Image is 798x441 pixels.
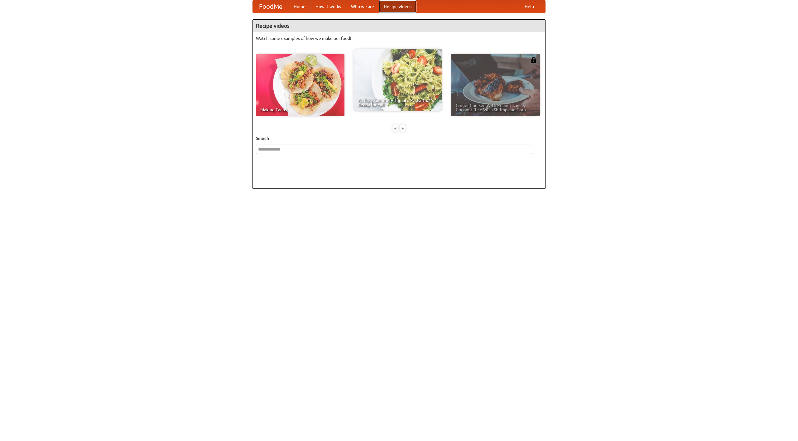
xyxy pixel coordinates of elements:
p: Watch some examples of how we make our food! [256,35,542,41]
span: An Easy, Summery Tomato Pasta That's Ready for Fall [358,98,438,107]
a: Recipe videos [379,0,416,13]
a: FoodMe [253,0,289,13]
img: 483408.png [531,57,537,63]
a: Home [289,0,310,13]
a: An Easy, Summery Tomato Pasta That's Ready for Fall [353,49,442,111]
a: Making Tacos [256,54,344,116]
span: Making Tacos [260,108,340,112]
h5: Search [256,135,542,141]
a: Help [520,0,539,13]
a: Who we are [346,0,379,13]
h4: Recipe videos [253,20,545,32]
div: » [400,124,406,132]
a: How it works [310,0,346,13]
div: « [392,124,398,132]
